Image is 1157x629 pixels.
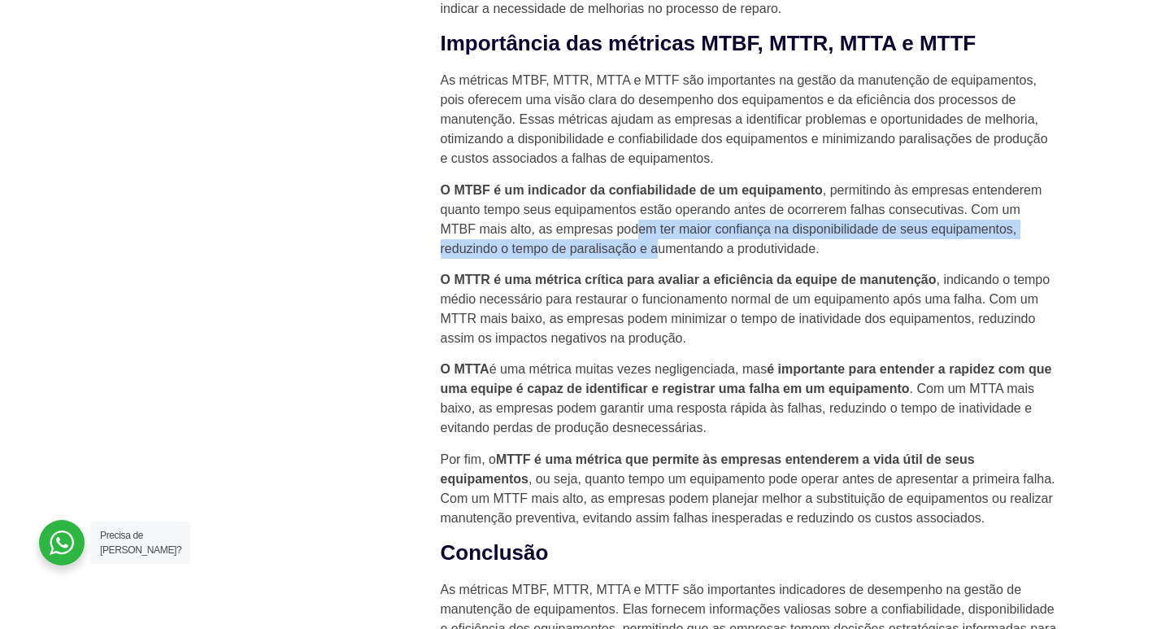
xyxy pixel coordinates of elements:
[1076,551,1157,629] iframe: Chat Widget
[441,273,937,286] strong: O MTTR é uma métrica crítica para avaliar a eficiência da equipe de manutenção
[441,360,1059,438] p: é uma métrica muitas vezes negligenciada, mas . Com um MTTA mais baixo, as empresas podem garanti...
[1076,551,1157,629] div: Widget de chat
[441,362,489,376] strong: O MTTA
[441,183,823,197] strong: O MTBF é um indicador da confiabilidade de um equipamento
[441,181,1059,259] p: , permitindo às empresas entenderem quanto tempo seus equipamentos estão operando antes de ocorre...
[441,30,1059,58] h2: Importância das métricas MTBF, MTTR, MTTA e MTTF
[441,270,1059,348] p: , indicando o tempo médio necessário para restaurar o funcionamento normal de um equipamento após...
[441,452,975,486] strong: MTTF é uma métrica que permite às empresas entenderem a vida útil de seus equipamentos
[441,71,1059,168] p: As métricas MTBF, MTTR, MTTA e MTTF são importantes na gestão da manutenção de equipamentos, pois...
[100,530,181,556] span: Precisa de [PERSON_NAME]?
[441,450,1059,528] p: Por fim, o , ou seja, quanto tempo um equipamento pode operar antes de apresentar a primeira falh...
[441,539,1059,567] h2: Conclusão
